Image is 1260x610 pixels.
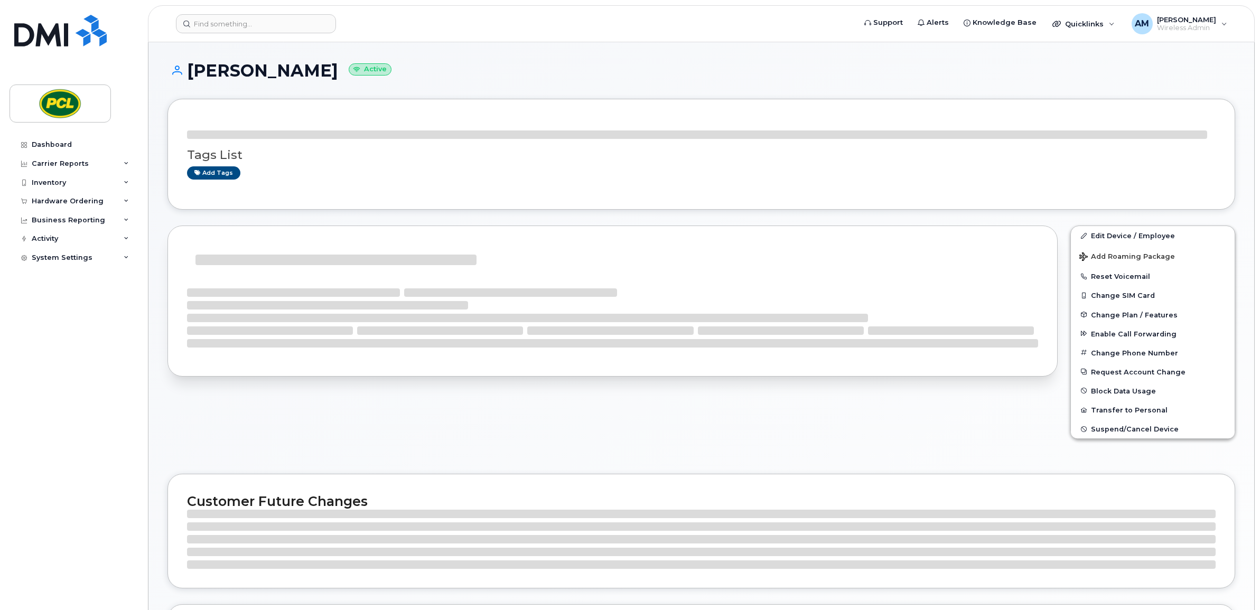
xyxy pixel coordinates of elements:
[1091,330,1177,337] span: Enable Call Forwarding
[1071,381,1235,400] button: Block Data Usage
[1079,252,1175,262] span: Add Roaming Package
[187,166,240,180] a: Add tags
[187,493,1216,509] h2: Customer Future Changes
[1071,267,1235,286] button: Reset Voicemail
[1071,245,1235,267] button: Add Roaming Package
[1071,362,1235,381] button: Request Account Change
[167,61,1235,80] h1: [PERSON_NAME]
[1091,311,1178,318] span: Change Plan / Features
[1071,324,1235,343] button: Enable Call Forwarding
[1071,305,1235,324] button: Change Plan / Features
[1071,226,1235,245] a: Edit Device / Employee
[1071,400,1235,419] button: Transfer to Personal
[1071,419,1235,438] button: Suspend/Cancel Device
[187,148,1216,162] h3: Tags List
[1091,425,1179,433] span: Suspend/Cancel Device
[349,63,391,76] small: Active
[1071,286,1235,305] button: Change SIM Card
[1071,343,1235,362] button: Change Phone Number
